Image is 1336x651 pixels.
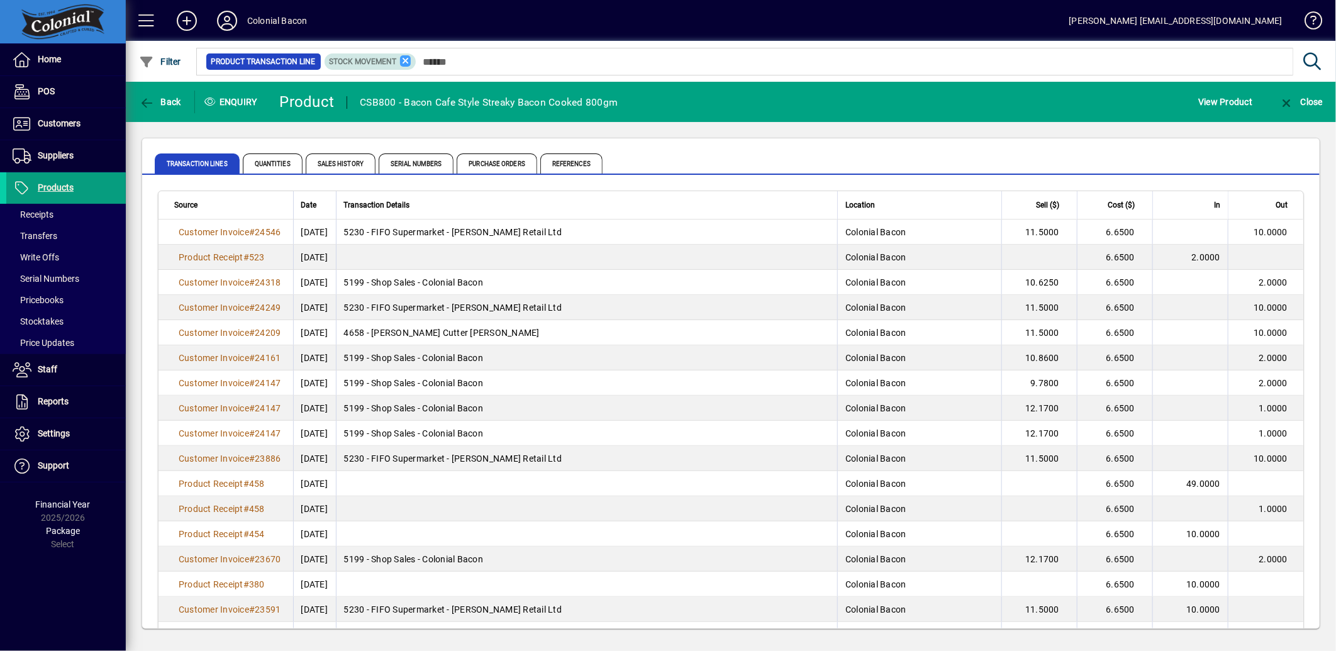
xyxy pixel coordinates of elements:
button: Filter [136,50,184,73]
td: [DATE] [293,496,336,521]
span: Transaction Details [344,198,410,212]
td: [DATE] [293,446,336,471]
td: 5230 - FIFO Supermarket - [PERSON_NAME] Retail Ltd [336,446,838,471]
span: Product Transaction Line [211,55,316,68]
button: Close [1276,91,1326,113]
td: 4658 - [PERSON_NAME] Cutter [PERSON_NAME] [336,320,838,345]
span: # [249,403,255,413]
td: 12.1700 [1001,547,1077,572]
span: Products [38,182,74,192]
a: Customer Invoice#24147 [174,401,286,415]
span: 2.0000 [1259,378,1288,388]
span: 10.0000 [1186,579,1220,589]
span: Colonial Bacon [845,277,906,287]
a: Suppliers [6,140,126,172]
span: Write Offs [13,252,59,262]
a: Pricebooks [6,289,126,311]
td: 11.5000 [1001,446,1077,471]
span: Sell ($) [1036,198,1059,212]
a: Receipts [6,204,126,225]
a: Customer Invoice#24209 [174,326,286,340]
span: # [243,579,249,589]
span: # [243,479,249,489]
td: 6.6500 [1077,421,1152,446]
td: 5230 - FIFO Supermarket - [PERSON_NAME] Retail Ltd [336,220,838,245]
span: Date [301,198,317,212]
a: Write Offs [6,247,126,268]
a: Stocktakes [6,311,126,332]
td: [DATE] [293,547,336,572]
span: 24147 [255,428,281,438]
span: Product Receipt [179,252,243,262]
a: Knowledge Base [1295,3,1320,43]
span: 458 [249,504,265,514]
a: Product Receipt#458 [174,502,269,516]
a: Customer Invoice#24318 [174,275,286,289]
a: Home [6,44,126,75]
span: Colonial Bacon [845,428,906,438]
span: Colonial Bacon [845,403,906,413]
span: Serial Numbers [13,274,79,284]
span: # [249,353,255,363]
a: Customer Invoice#23670 [174,552,286,566]
span: # [243,504,249,514]
span: 23670 [255,554,281,564]
span: 23886 [255,453,281,464]
td: 11.5000 [1001,220,1077,245]
span: Location [845,198,875,212]
span: 10.0000 [1186,529,1220,539]
span: Receipts [13,209,53,220]
span: Pricebooks [13,295,64,305]
span: # [249,428,255,438]
span: Source [174,198,198,212]
span: Package [46,526,80,536]
td: 5230 - FIFO Supermarket - [PERSON_NAME] Retail Ltd [336,295,838,320]
span: Colonial Bacon [845,604,906,615]
span: # [249,554,255,564]
span: Reports [38,396,69,406]
td: 6.6500 [1077,370,1152,396]
td: 6.6500 [1077,471,1152,496]
td: [DATE] [293,421,336,446]
span: Colonial Bacon [845,227,906,237]
span: 10.0000 [1254,453,1288,464]
a: Support [6,450,126,482]
span: 2.0000 [1259,353,1288,363]
span: Colonial Bacon [845,554,906,564]
span: 2.0000 [1259,554,1288,564]
td: 6.6500 [1077,521,1152,547]
td: 5199 - Shop Sales - Colonial Bacon [336,396,838,421]
td: 12.1700 [1001,396,1077,421]
span: Home [38,54,61,64]
span: Customer Invoice [179,554,249,564]
div: Source [174,198,286,212]
td: 6.6500 [1077,270,1152,295]
a: Product Receipt#458 [174,477,269,491]
span: Customer Invoice [179,453,249,464]
span: Customer Invoice [179,227,249,237]
a: Product Receipt#454 [174,527,269,541]
span: 2.0000 [1259,277,1288,287]
td: 6.6500 [1077,622,1152,647]
td: 9.7800 [1001,370,1077,396]
span: 23591 [255,604,281,615]
span: In [1214,198,1220,212]
span: # [249,378,255,388]
span: Colonial Bacon [845,328,906,338]
span: 24147 [255,378,281,388]
span: Customer Invoice [179,604,249,615]
td: [DATE] [293,270,336,295]
span: 24209 [255,328,281,338]
span: Product Receipt [179,479,243,489]
div: Date [301,198,328,212]
td: 6.6500 [1077,547,1152,572]
a: POS [6,76,126,108]
span: Settings [38,428,70,438]
td: [DATE] [293,345,336,370]
span: 1.0000 [1259,504,1288,514]
a: Customer Invoice#24161 [174,351,286,365]
a: Customer Invoice#23591 [174,603,286,616]
span: Customer Invoice [179,277,249,287]
td: [DATE] [293,396,336,421]
span: Financial Year [36,499,91,509]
